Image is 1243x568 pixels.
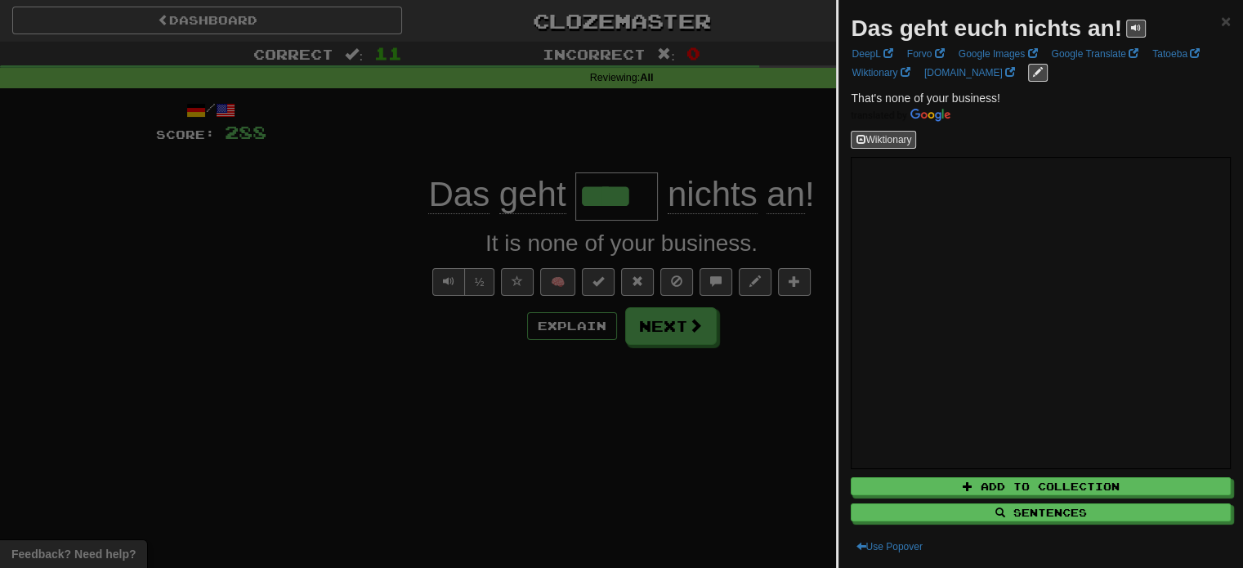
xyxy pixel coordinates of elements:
button: Add to Collection [851,477,1231,495]
a: DeepL [847,45,897,63]
span: × [1221,11,1231,30]
a: [DOMAIN_NAME] [919,64,1020,82]
button: Sentences [851,503,1231,521]
a: Tatoeba [1147,45,1205,63]
button: edit links [1028,64,1048,82]
button: Use Popover [851,538,927,556]
img: Color short [851,109,950,122]
a: Forvo [902,45,950,63]
button: Wiktionary [851,131,916,149]
button: Close [1221,12,1231,29]
span: That's none of your business! [851,92,999,105]
a: Google Translate [1046,45,1143,63]
strong: Das geht euch nichts an! [851,16,1121,41]
a: Wiktionary [847,64,914,82]
a: Google Images [954,45,1043,63]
